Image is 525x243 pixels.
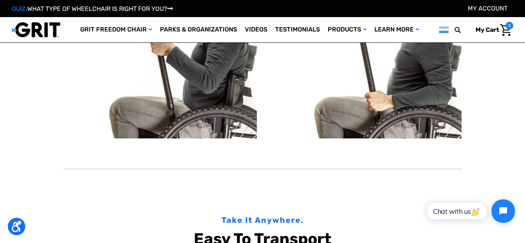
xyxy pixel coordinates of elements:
a: Videos [241,17,271,42]
img: ar.png [439,25,449,35]
span: QUIZ: [12,5,27,12]
a: Testimonials [271,17,324,42]
div: Take It Anywhere. [63,214,462,226]
span: 0 [506,22,513,30]
img: Cart [500,24,511,36]
span: My Cart [476,26,499,33]
a: GRIT Freedom Chair [76,17,156,42]
img: Close up image of person grabbing bottoms of levers while using GRIT Freedom Chair [269,10,462,138]
a: Learn More [370,17,423,42]
a: QUIZ:WHAT TYPE OF WHEELCHAIR IS RIGHT FOR YOU? [12,5,173,12]
img: GRIT All-Terrain Wheelchair and Mobility Equipment [12,22,60,38]
input: Search [458,22,470,38]
a: Carrito con 0 artículos [470,22,513,38]
a: Cuenta [468,5,507,12]
a: Products [324,17,370,42]
a: Parks & Organizations [156,17,241,42]
img: Close up image of person grabbing tops of levers while using GRIT Freedom Chair [63,10,257,138]
iframe: Tidio Chat [419,193,521,229]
